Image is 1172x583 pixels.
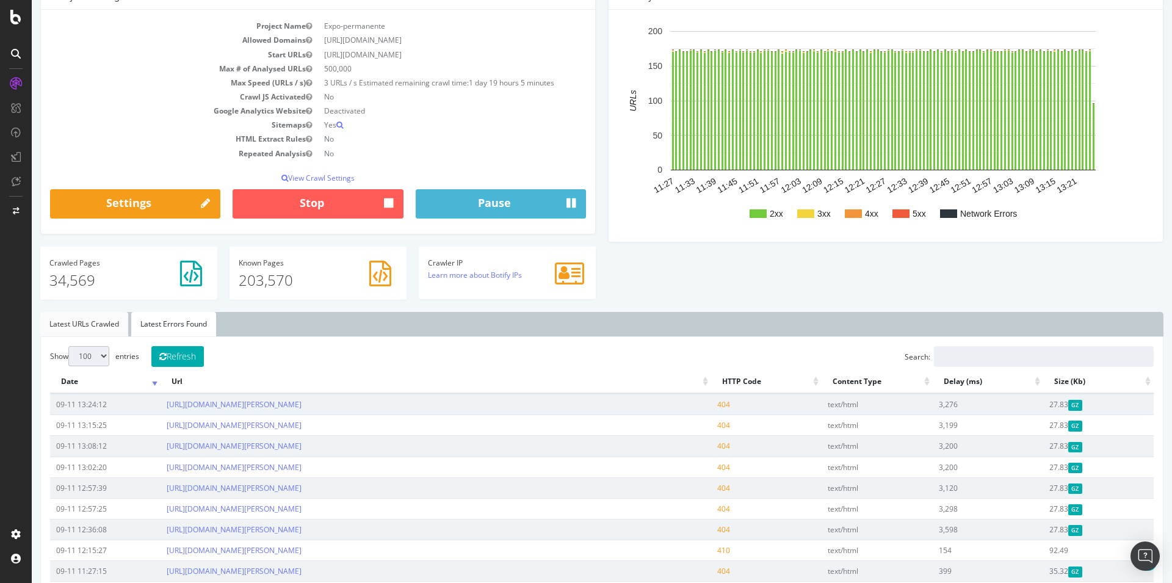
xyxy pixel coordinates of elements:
[769,176,792,195] text: 12:09
[9,312,96,336] a: Latest URLs Crawled
[738,209,751,219] text: 2xx
[437,78,523,88] span: 1 day 19 hours 5 minutes
[135,462,270,473] a: [URL][DOMAIN_NAME][PERSON_NAME]
[120,346,172,367] button: Refresh
[901,457,1011,477] td: 3,200
[135,420,270,430] a: [URL][DOMAIN_NAME][PERSON_NAME]
[18,189,189,219] a: Settings
[621,131,631,140] text: 50
[286,147,554,161] td: No
[901,415,1011,435] td: 3,199
[617,96,631,106] text: 100
[1011,435,1122,456] td: 27.83
[881,209,894,219] text: 5xx
[901,435,1011,456] td: 3,200
[1011,498,1122,519] td: 27.83
[129,370,679,394] th: Url: activate to sort column ascending
[790,415,900,435] td: text/html
[685,399,698,410] span: 404
[135,399,270,410] a: [URL][DOMAIN_NAME][PERSON_NAME]
[18,477,129,498] td: 09-11 12:57:39
[685,566,698,576] span: 404
[286,118,554,132] td: Yes
[790,560,900,581] td: text/html
[135,566,270,576] a: [URL][DOMAIN_NAME][PERSON_NAME]
[790,498,900,519] td: text/html
[685,504,698,514] span: 404
[201,189,371,219] button: Stop
[685,545,698,556] span: 410
[18,104,286,118] td: Google Analytics Website
[286,19,554,33] td: Expo-permanente
[18,346,107,366] label: Show entries
[396,270,490,280] a: Learn more about Botify IPs
[384,189,554,219] button: Pause
[901,519,1011,540] td: 3,598
[626,165,631,175] text: 0
[685,524,698,535] span: 404
[18,33,286,47] td: Allowed Domains
[18,90,286,104] td: Crawl JS Activated
[790,370,900,394] th: Content Type: activate to sort column ascending
[286,62,554,76] td: 500,000
[18,560,129,581] td: 09-11 11:27:15
[685,462,698,473] span: 404
[1011,457,1122,477] td: 27.83
[1011,415,1122,435] td: 27.83
[1036,567,1051,577] span: Gzipped Content
[875,176,899,195] text: 12:39
[684,176,707,195] text: 11:45
[207,270,366,291] p: 203,570
[586,19,1117,233] svg: A chart.
[18,62,286,76] td: Max # of Analysed URLs
[135,524,270,535] a: [URL][DOMAIN_NAME][PERSON_NAME]
[790,435,900,456] td: text/html
[18,415,129,435] td: 09-11 13:15:25
[617,27,631,37] text: 200
[685,441,698,451] span: 404
[1130,541,1160,571] div: Open Intercom Messenger
[286,90,554,104] td: No
[1011,519,1122,540] td: 27.83
[207,259,366,267] h4: Pages Known
[901,498,1011,519] td: 3,298
[18,457,129,477] td: 09-11 13:02:20
[1011,540,1122,560] td: 92.49
[1011,477,1122,498] td: 27.83
[896,176,920,195] text: 12:45
[1036,442,1051,452] span: Gzipped Content
[1036,463,1051,473] span: Gzipped Content
[901,394,1011,415] td: 3,276
[1036,504,1051,515] span: Gzipped Content
[18,19,286,33] td: Project Name
[18,132,286,146] td: HTML Extract Rules
[18,147,286,161] td: Repeated Analysis
[18,540,129,560] td: 09-11 12:15:27
[18,370,129,394] th: Date: activate to sort column ascending
[1036,525,1051,535] span: Gzipped Content
[286,132,554,146] td: No
[286,104,554,118] td: Deactivated
[679,370,790,394] th: HTTP Code: activate to sort column ascending
[642,176,665,195] text: 11:33
[938,176,962,195] text: 12:57
[396,259,555,267] h4: Crawler IP
[901,540,1011,560] td: 154
[873,346,1122,367] label: Search:
[662,176,686,195] text: 11:39
[786,209,799,219] text: 3xx
[726,176,750,195] text: 11:57
[901,370,1011,394] th: Delay (ms): activate to sort column ascending
[902,346,1122,367] input: Search:
[1002,176,1025,195] text: 13:15
[18,76,286,90] td: Max Speed (URLs / s)
[99,312,184,336] a: Latest Errors Found
[620,176,644,195] text: 11:27
[135,483,270,493] a: [URL][DOMAIN_NAME][PERSON_NAME]
[1011,370,1122,394] th: Size (Kb): activate to sort column ascending
[1036,483,1051,494] span: Gzipped Content
[685,420,698,430] span: 404
[37,346,78,366] select: Showentries
[790,176,814,195] text: 12:15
